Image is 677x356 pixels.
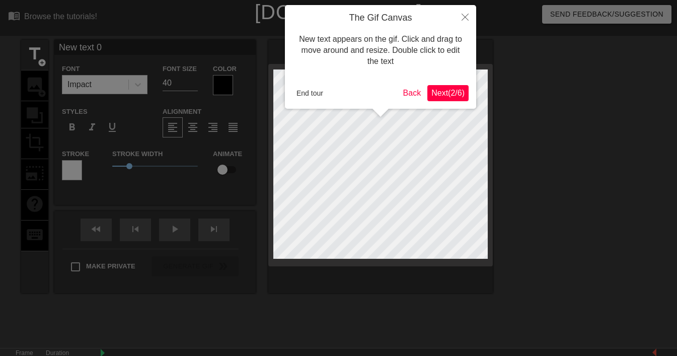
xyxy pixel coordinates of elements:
span: Make Private [86,261,135,271]
span: format_align_right [207,121,219,133]
label: Stroke [62,149,89,159]
label: Alignment [163,107,201,117]
label: Styles [62,107,88,117]
span: Next ( 2 / 6 ) [431,89,465,97]
span: format_italic [86,121,98,133]
button: End tour [292,86,327,101]
span: menu_book [8,10,20,22]
span: format_align_center [187,121,199,133]
span: skip_previous [129,223,141,235]
span: format_align_justify [227,121,239,133]
button: Close [454,5,476,28]
label: Animate [213,149,242,159]
a: Browse the tutorials! [8,10,97,25]
span: add_circle [38,58,46,67]
span: title [25,44,44,63]
span: play_arrow [169,223,181,235]
div: Impact [67,79,92,91]
button: Send Feedback/Suggestion [542,5,671,24]
button: Back [399,85,425,101]
span: fast_rewind [90,223,102,235]
span: format_underline [106,121,118,133]
div: Browse the tutorials! [24,12,97,21]
h4: The Gif Canvas [292,13,469,24]
span: format_align_left [167,121,179,133]
label: Stroke Width [112,149,163,159]
a: [DOMAIN_NAME] [255,1,422,23]
label: Color [213,64,237,74]
div: The online gif editor [231,23,492,35]
span: Send Feedback/Suggestion [550,8,663,21]
button: Next [427,85,469,101]
span: skip_next [208,223,220,235]
label: Font [62,64,80,74]
div: New text appears on the gif. Click and drag to move around and resize. Double click to edit the text [292,24,469,78]
label: Font Size [163,64,197,74]
span: format_bold [66,121,78,133]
